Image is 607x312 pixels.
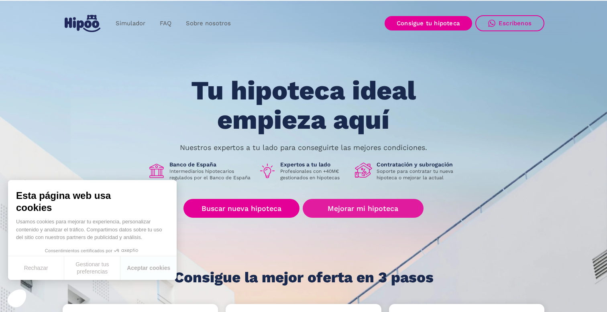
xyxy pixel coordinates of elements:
a: Buscar nueva hipoteca [183,199,299,218]
h1: Contratación y subrogación [377,161,459,168]
h1: Tu hipoteca ideal empieza aquí [151,76,456,134]
p: Intermediarios hipotecarios regulados por el Banco de España [169,168,252,181]
a: Mejorar mi hipoteca [303,199,424,218]
p: Soporte para contratar tu nueva hipoteca o mejorar la actual [377,168,459,181]
p: Profesionales con +40M€ gestionados en hipotecas [280,168,348,181]
h1: Consigue la mejor oferta en 3 pasos [174,269,434,286]
a: Consigue tu hipoteca [385,16,472,30]
a: FAQ [153,16,179,31]
a: Simulador [108,16,153,31]
a: home [63,12,102,35]
h1: Expertos a tu lado [280,161,348,168]
p: Nuestros expertos a tu lado para conseguirte las mejores condiciones. [180,144,427,151]
h1: Banco de España [169,161,252,168]
div: Escríbenos [499,20,532,27]
a: Escríbenos [475,15,544,31]
a: Sobre nosotros [179,16,238,31]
